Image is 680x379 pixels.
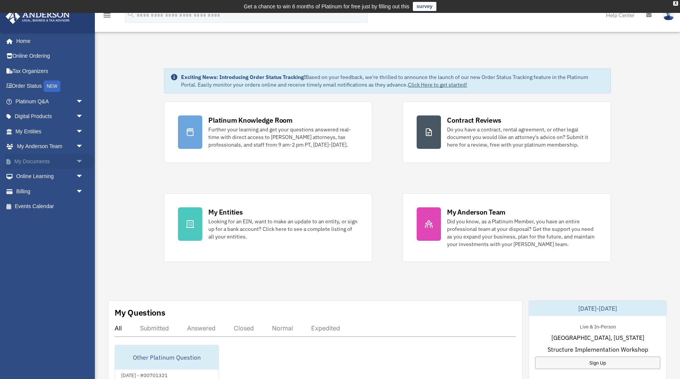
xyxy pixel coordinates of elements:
[673,1,678,6] div: close
[44,81,60,92] div: NEW
[403,193,611,262] a: My Anderson Team Did you know, as a Platinum Member, you have an entire professional team at your...
[447,115,501,125] div: Contract Reviews
[76,94,91,109] span: arrow_drop_down
[5,94,95,109] a: Platinum Q&Aarrow_drop_down
[164,193,372,262] a: My Entities Looking for an EIN, want to make an update to an entity, or sign up for a bank accoun...
[115,307,165,318] div: My Questions
[408,81,467,88] a: Click Here to get started!
[551,333,644,342] span: [GEOGRAPHIC_DATA], [US_STATE]
[187,324,216,332] div: Answered
[208,207,242,217] div: My Entities
[244,2,409,11] div: Get a chance to win 6 months of Platinum for free just by filling out this
[5,184,95,199] a: Billingarrow_drop_down
[115,345,219,370] div: Other Platinum Question
[5,49,95,64] a: Online Ordering
[403,101,611,163] a: Contract Reviews Do you have a contract, rental agreement, or other legal document you would like...
[5,154,95,169] a: My Documentsarrow_drop_down
[115,324,122,332] div: All
[208,126,358,148] div: Further your learning and get your questions answered real-time with direct access to [PERSON_NAM...
[311,324,340,332] div: Expedited
[447,207,505,217] div: My Anderson Team
[234,324,254,332] div: Closed
[413,2,436,11] a: survey
[5,63,95,79] a: Tax Organizers
[102,13,112,20] a: menu
[115,371,174,379] div: [DATE] - #00701321
[447,218,597,248] div: Did you know, as a Platinum Member, you have an entire professional team at your disposal? Get th...
[5,124,95,139] a: My Entitiesarrow_drop_down
[76,109,91,125] span: arrow_drop_down
[140,324,169,332] div: Submitted
[5,139,95,154] a: My Anderson Teamarrow_drop_down
[127,10,135,19] i: search
[3,9,72,24] img: Anderson Advisors Platinum Portal
[5,109,95,124] a: Digital Productsarrow_drop_down
[529,301,666,316] div: [DATE]-[DATE]
[76,169,91,185] span: arrow_drop_down
[5,169,95,184] a: Online Learningarrow_drop_down
[5,33,91,49] a: Home
[5,199,95,214] a: Events Calendar
[663,9,674,21] img: User Pic
[102,11,112,20] i: menu
[76,139,91,155] span: arrow_drop_down
[76,124,91,139] span: arrow_drop_down
[76,184,91,199] span: arrow_drop_down
[447,126,597,148] div: Do you have a contract, rental agreement, or other legal document you would like an attorney's ad...
[181,73,604,88] div: Based on your feedback, we're thrilled to announce the launch of our new Order Status Tracking fe...
[574,322,622,330] div: Live & In-Person
[272,324,293,332] div: Normal
[535,357,660,369] a: Sign Up
[76,154,91,169] span: arrow_drop_down
[208,218,358,240] div: Looking for an EIN, want to make an update to an entity, or sign up for a bank account? Click her...
[548,345,648,354] span: Structure Implementation Workshop
[181,74,305,81] strong: Exciting News: Introducing Order Status Tracking!
[5,79,95,94] a: Order StatusNEW
[208,115,293,125] div: Platinum Knowledge Room
[164,101,372,163] a: Platinum Knowledge Room Further your learning and get your questions answered real-time with dire...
